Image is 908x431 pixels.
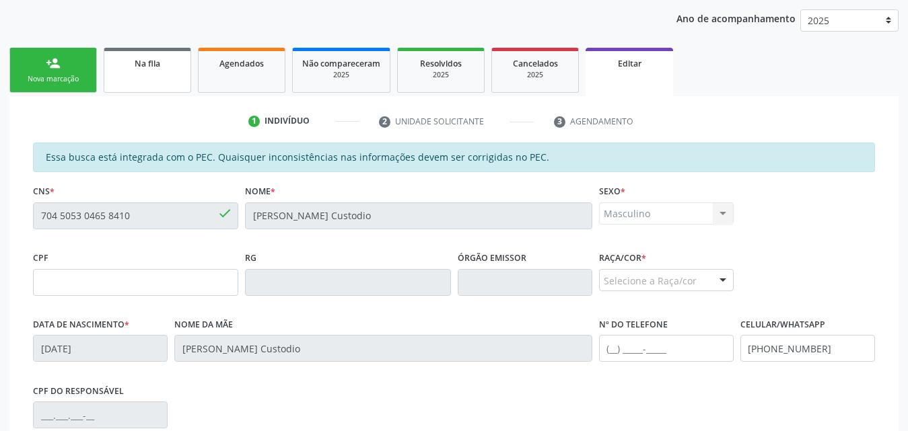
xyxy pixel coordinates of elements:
[174,315,233,336] label: Nome da mãe
[420,58,462,69] span: Resolvidos
[599,335,734,362] input: (__) _____-_____
[219,58,264,69] span: Agendados
[676,9,796,26] p: Ano de acompanhamento
[248,116,260,128] div: 1
[302,70,380,80] div: 2025
[245,248,256,269] label: RG
[33,248,48,269] label: CPF
[407,70,475,80] div: 2025
[33,315,129,336] label: Data de nascimento
[599,315,668,336] label: Nº do Telefone
[33,143,875,172] div: Essa busca está integrada com o PEC. Quaisquer inconsistências nas informações devem ser corrigid...
[618,58,641,69] span: Editar
[604,274,697,288] span: Selecione a Raça/cor
[135,58,160,69] span: Na fila
[33,335,168,362] input: __/__/____
[265,115,310,127] div: Indivíduo
[217,206,232,221] span: done
[245,182,275,202] label: Nome
[599,248,646,269] label: Raça/cor
[501,70,569,80] div: 2025
[599,182,625,202] label: Sexo
[513,58,558,69] span: Cancelados
[740,335,875,362] input: (__) _____-_____
[46,56,61,71] div: person_add
[740,315,825,336] label: Celular/WhatsApp
[33,401,168,428] input: ___.___.___-__
[302,58,380,69] span: Não compareceram
[33,182,55,202] label: CNS
[458,248,526,269] label: Órgão emissor
[20,74,87,84] div: Nova marcação
[33,381,124,401] label: CPF do responsável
